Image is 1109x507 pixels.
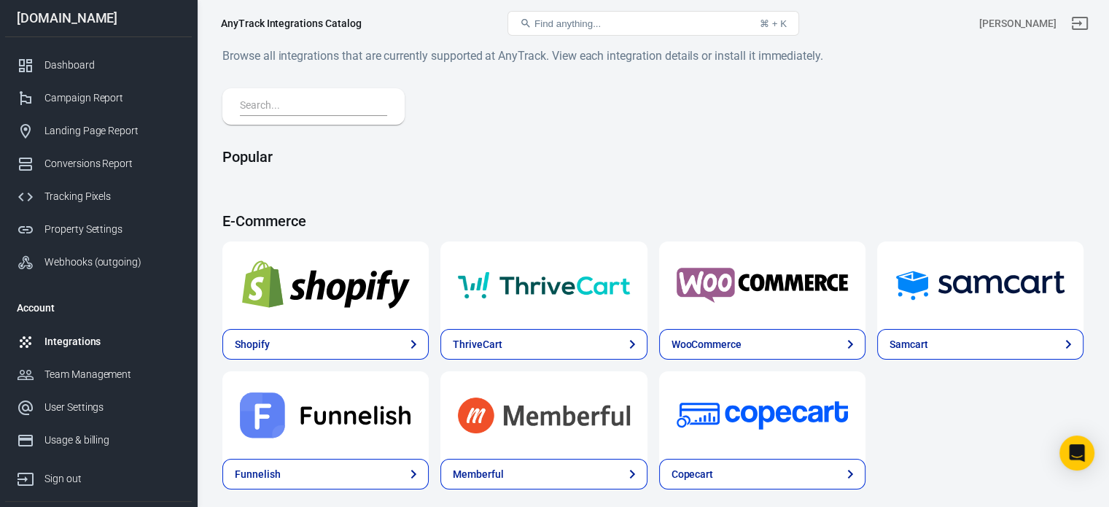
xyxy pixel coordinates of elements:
a: Property Settings [5,213,192,246]
a: Campaign Report [5,82,192,115]
div: Memberful [453,467,504,482]
div: ⌘ + K [760,18,787,29]
div: Campaign Report [44,90,180,106]
a: WooCommerce [659,329,865,360]
div: Webhooks (outgoing) [44,255,180,270]
a: Memberful [440,459,647,489]
div: Tracking Pixels [44,189,180,204]
div: User Settings [44,400,180,415]
div: Dashboard [44,58,180,73]
a: Copecart [659,371,865,459]
div: Usage & billing [44,433,180,448]
a: Sign out [5,457,192,495]
a: Webhooks (outgoing) [5,246,192,279]
span: Find anything... [534,18,601,29]
div: Landing Page Report [44,123,180,139]
a: Shopify [222,329,429,360]
a: Tracking Pixels [5,180,192,213]
div: Sign out [44,471,180,487]
a: Funnelish [222,371,429,459]
div: Shopify [235,337,270,352]
a: Landing Page Report [5,115,192,147]
a: Dashboard [5,49,192,82]
input: Search... [240,97,381,116]
a: ThriveCart [440,329,647,360]
a: ThriveCart [440,241,647,329]
img: Funnelish [240,389,411,441]
img: Copecart [677,389,848,441]
div: Open Intercom Messenger [1059,436,1094,471]
div: Copecart [672,467,714,482]
div: Integrations [44,334,180,349]
a: Usage & billing [5,424,192,457]
img: WooCommerce [677,259,848,311]
img: Memberful [458,389,629,441]
a: Funnelish [222,459,429,489]
a: Conversions Report [5,147,192,180]
h4: Popular [222,148,1083,166]
div: Team Management [44,367,180,382]
h6: Browse all integrations that are currently supported at AnyTrack. View each integration details o... [222,47,1083,65]
a: Samcart [877,241,1083,329]
img: Shopify [240,259,411,311]
div: Account id: 4UGDXuEy [979,16,1057,31]
a: Integrations [5,325,192,358]
a: User Settings [5,391,192,424]
div: ThriveCart [453,337,502,352]
a: WooCommerce [659,241,865,329]
div: Conversions Report [44,156,180,171]
li: Account [5,290,192,325]
button: Find anything...⌘ + K [507,11,799,36]
div: AnyTrack Integrations Catalog [221,16,362,31]
a: Shopify [222,241,429,329]
div: Funnelish [235,467,281,482]
img: ThriveCart [458,259,629,311]
a: Memberful [440,371,647,459]
div: Samcart [890,337,928,352]
a: Team Management [5,358,192,391]
div: Property Settings [44,222,180,237]
img: Samcart [895,259,1066,311]
div: WooCommerce [672,337,742,352]
div: [DOMAIN_NAME] [5,12,192,25]
h4: E-Commerce [222,212,1083,230]
a: Copecart [659,459,865,489]
a: Sign out [1062,6,1097,41]
a: Samcart [877,329,1083,360]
